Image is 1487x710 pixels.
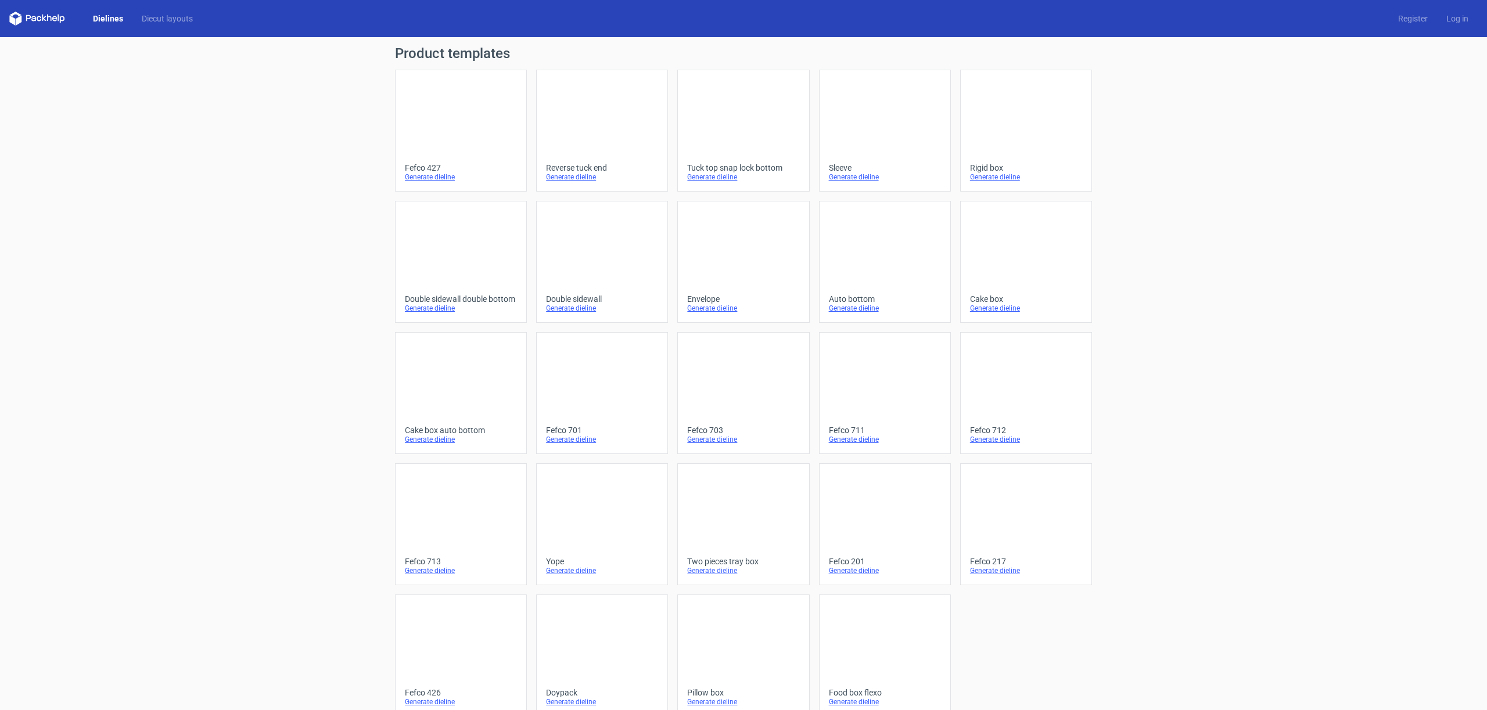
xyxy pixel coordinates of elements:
[677,332,809,454] a: Fefco 703Generate dieline
[84,13,132,24] a: Dielines
[687,426,799,435] div: Fefco 703
[819,332,951,454] a: Fefco 711Generate dieline
[829,163,941,172] div: Sleeve
[405,304,517,313] div: Generate dieline
[405,566,517,575] div: Generate dieline
[960,201,1092,323] a: Cake boxGenerate dieline
[829,557,941,566] div: Fefco 201
[829,426,941,435] div: Fefco 711
[829,435,941,444] div: Generate dieline
[405,426,517,435] div: Cake box auto bottom
[132,13,202,24] a: Diecut layouts
[970,435,1082,444] div: Generate dieline
[395,70,527,192] a: Fefco 427Generate dieline
[970,557,1082,566] div: Fefco 217
[1389,13,1437,24] a: Register
[395,332,527,454] a: Cake box auto bottomGenerate dieline
[819,201,951,323] a: Auto bottomGenerate dieline
[687,557,799,566] div: Two pieces tray box
[960,70,1092,192] a: Rigid boxGenerate dieline
[677,463,809,585] a: Two pieces tray boxGenerate dieline
[395,463,527,585] a: Fefco 713Generate dieline
[829,304,941,313] div: Generate dieline
[405,172,517,182] div: Generate dieline
[536,463,668,585] a: YopeGenerate dieline
[829,172,941,182] div: Generate dieline
[405,557,517,566] div: Fefco 713
[546,688,658,697] div: Doypack
[536,332,668,454] a: Fefco 701Generate dieline
[536,70,668,192] a: Reverse tuck endGenerate dieline
[829,697,941,707] div: Generate dieline
[960,463,1092,585] a: Fefco 217Generate dieline
[970,294,1082,304] div: Cake box
[687,163,799,172] div: Tuck top snap lock bottom
[546,557,658,566] div: Yope
[395,46,1092,60] h1: Product templates
[405,294,517,304] div: Double sidewall double bottom
[970,304,1082,313] div: Generate dieline
[405,688,517,697] div: Fefco 426
[687,172,799,182] div: Generate dieline
[829,688,941,697] div: Food box flexo
[687,304,799,313] div: Generate dieline
[970,566,1082,575] div: Generate dieline
[546,163,658,172] div: Reverse tuck end
[405,435,517,444] div: Generate dieline
[687,566,799,575] div: Generate dieline
[1437,13,1478,24] a: Log in
[405,163,517,172] div: Fefco 427
[536,201,668,323] a: Double sidewallGenerate dieline
[687,697,799,707] div: Generate dieline
[546,697,658,707] div: Generate dieline
[677,201,809,323] a: EnvelopeGenerate dieline
[687,435,799,444] div: Generate dieline
[546,566,658,575] div: Generate dieline
[546,426,658,435] div: Fefco 701
[687,688,799,697] div: Pillow box
[960,332,1092,454] a: Fefco 712Generate dieline
[970,163,1082,172] div: Rigid box
[405,697,517,707] div: Generate dieline
[970,426,1082,435] div: Fefco 712
[395,201,527,323] a: Double sidewall double bottomGenerate dieline
[546,294,658,304] div: Double sidewall
[970,172,1082,182] div: Generate dieline
[819,70,951,192] a: SleeveGenerate dieline
[819,463,951,585] a: Fefco 201Generate dieline
[829,566,941,575] div: Generate dieline
[829,294,941,304] div: Auto bottom
[687,294,799,304] div: Envelope
[546,172,658,182] div: Generate dieline
[546,304,658,313] div: Generate dieline
[677,70,809,192] a: Tuck top snap lock bottomGenerate dieline
[546,435,658,444] div: Generate dieline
